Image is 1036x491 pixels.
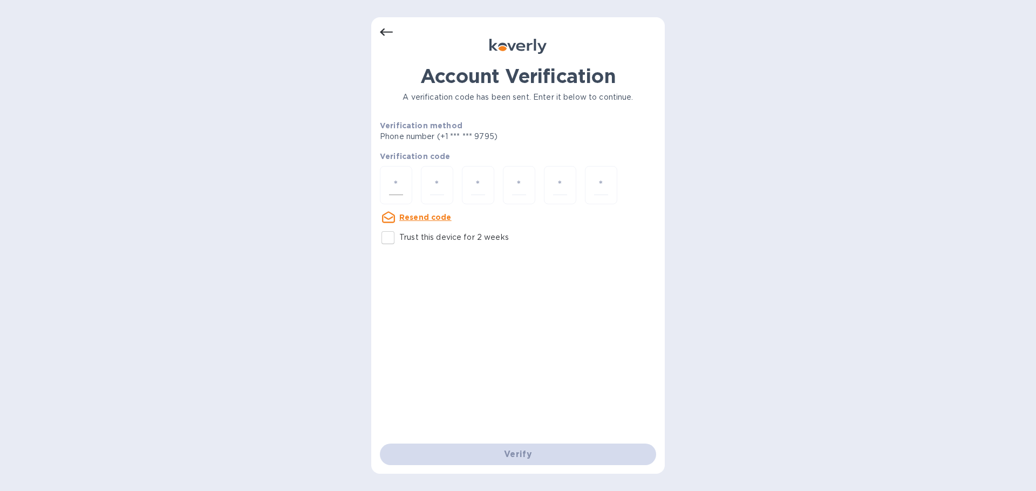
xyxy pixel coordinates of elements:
p: Verification code [380,151,656,162]
p: Phone number (+1 *** *** 9795) [380,131,580,142]
h1: Account Verification [380,65,656,87]
p: A verification code has been sent. Enter it below to continue. [380,92,656,103]
u: Resend code [399,213,452,222]
p: Trust this device for 2 weeks [399,232,509,243]
b: Verification method [380,121,462,130]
